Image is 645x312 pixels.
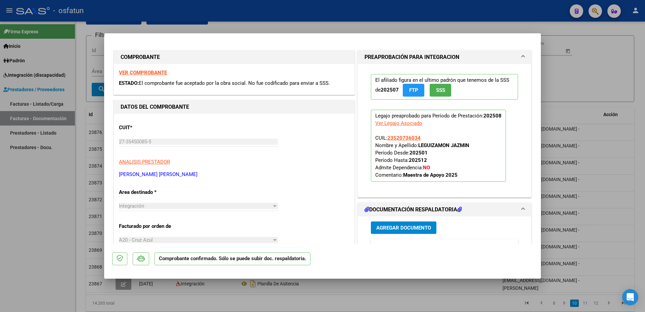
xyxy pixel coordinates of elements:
[139,80,330,86] span: El comprobante fue aceptado por la obra social. No fue codificado para enviar a SSS.
[482,239,515,254] datatable-header-cell: Subido
[441,244,457,249] span: Usuario
[409,88,418,94] span: FTP
[438,239,482,254] datatable-header-cell: Usuario
[375,135,469,178] span: CUIL: Nombre y Apellido: Período Desde: Período Hasta: Admite Dependencia:
[381,87,399,93] strong: 202507
[483,113,502,119] strong: 202508
[155,252,310,266] p: Comprobante confirmado. Sólo se puede subir doc. respaldatoria.
[376,225,431,231] span: Agregar Documento
[371,110,506,182] p: Legajo preaprobado para Período de Prestación:
[121,54,160,60] strong: COMPROBANTE
[119,70,167,76] a: VER COMPROBANTE
[371,239,388,254] datatable-header-cell: ID
[119,171,349,178] p: [PERSON_NAME] [PERSON_NAME]
[403,172,458,178] strong: Maestra de Apoyo 2025
[374,244,378,249] span: ID
[371,74,518,99] p: El afiliado figura en el ultimo padrón que tenemos de la SSS de
[119,124,188,132] p: CUIT
[358,64,531,197] div: PREAPROBACIÓN PARA INTEGRACION
[430,84,451,96] button: SSS
[119,80,139,86] span: ESTADO:
[371,221,436,234] button: Agregar Documento
[403,84,424,96] button: FTP
[436,88,445,94] span: SSS
[364,206,462,214] h1: DOCUMENTACIÓN RESPALDATORIA
[484,244,500,249] span: Subido
[375,172,458,178] span: Comentario:
[119,237,153,243] span: A20 - Cruz Azul
[119,203,144,209] span: Integración
[358,50,531,64] mat-expansion-panel-header: PREAPROBACIÓN PARA INTEGRACION
[387,135,421,141] span: 23520736034
[622,289,638,305] div: Open Intercom Messenger
[119,188,188,196] p: Area destinado *
[358,203,531,216] mat-expansion-panel-header: DOCUMENTACIÓN RESPALDATORIA
[418,142,469,148] strong: LEGUIZAMON JAZMIN
[390,244,415,249] span: Documento
[409,157,427,163] strong: 202512
[119,222,188,230] p: Facturado por orden de
[375,119,422,127] div: Ver Legajo Asociado
[388,239,438,254] datatable-header-cell: Documento
[364,53,459,61] h1: PREAPROBACIÓN PARA INTEGRACION
[410,150,428,156] strong: 202501
[119,159,170,165] span: ANALISIS PRESTADOR
[423,165,430,171] strong: NO
[121,104,189,110] strong: DATOS DEL COMPROBANTE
